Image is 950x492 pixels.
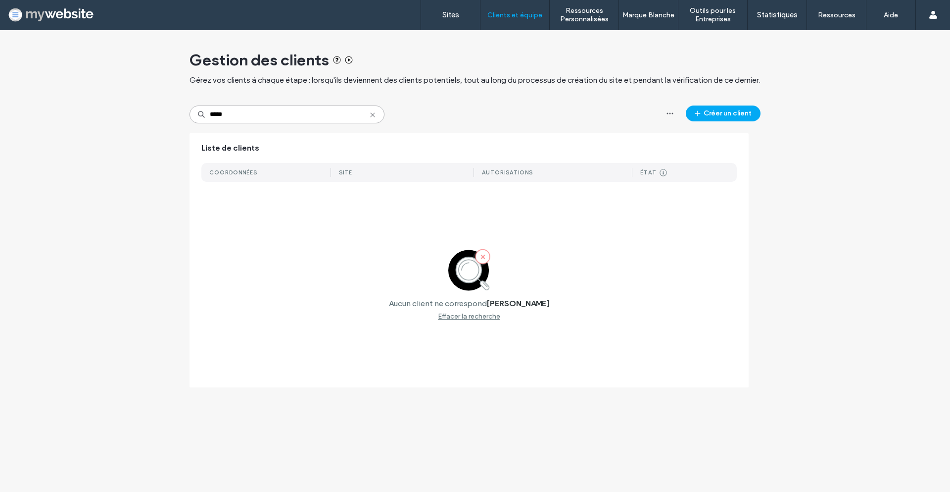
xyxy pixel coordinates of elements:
label: Statistiques [757,10,798,19]
div: COORDONNÉES [209,169,257,176]
span: Gérez vos clients à chaque étape : lorsqu'ils deviennent des clients potentiels, tout au long du ... [190,75,760,86]
label: [PERSON_NAME] [487,299,549,308]
span: Gestion des clients [190,50,329,70]
label: Sites [442,10,459,19]
div: Autorisations [482,169,533,176]
span: Aiuto [22,7,46,16]
label: Ressources [818,11,855,19]
span: Liste de clients [201,143,259,154]
label: Marque Blanche [622,11,674,19]
button: Créer un client [686,106,760,121]
div: Effacer la recherche [438,312,500,321]
label: Ressources Personnalisées [550,6,618,23]
label: Aide [884,11,898,19]
div: Site [339,169,352,176]
div: État [640,169,657,176]
label: Aucun client ne correspond [389,299,487,308]
label: Outils pour les Entreprises [678,6,747,23]
label: Clients et équipe [487,11,542,19]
